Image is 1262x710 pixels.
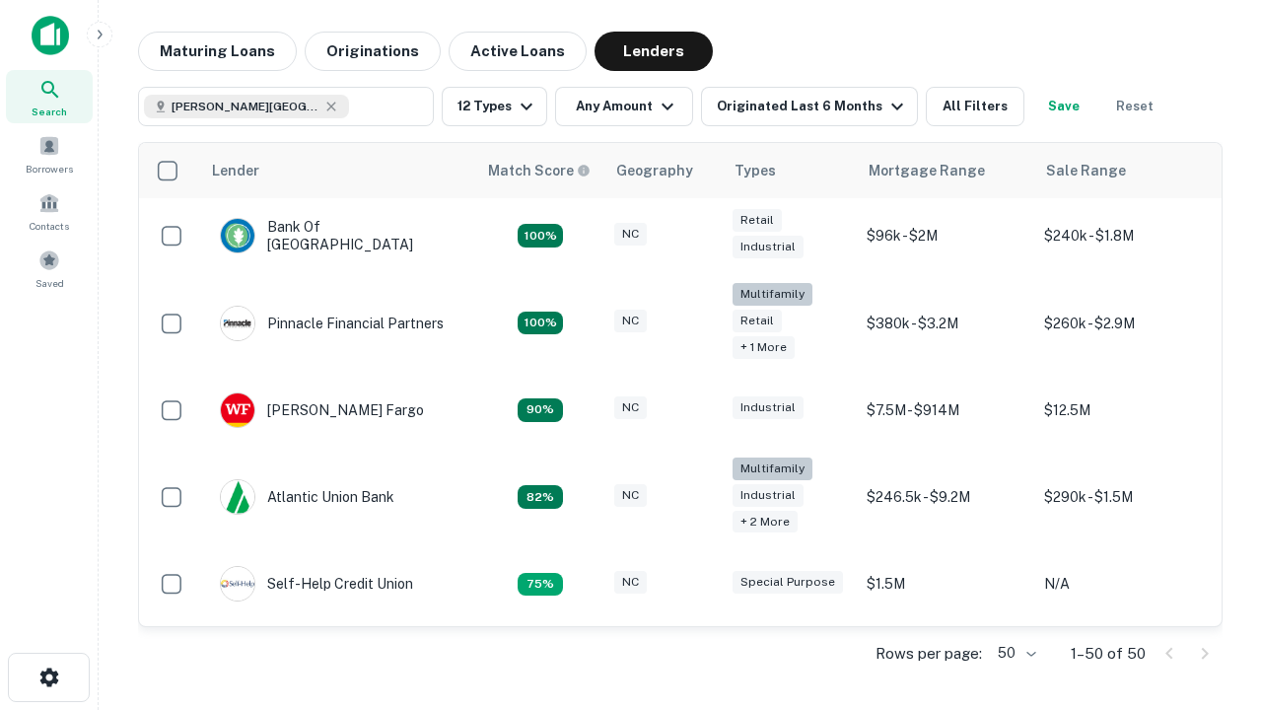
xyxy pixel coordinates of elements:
[1071,642,1146,666] p: 1–50 of 50
[857,373,1034,448] td: $7.5M - $914M
[733,396,804,419] div: Industrial
[305,32,441,71] button: Originations
[733,236,804,258] div: Industrial
[869,159,985,182] div: Mortgage Range
[614,571,647,594] div: NC
[733,511,798,533] div: + 2 more
[595,32,713,71] button: Lenders
[221,307,254,340] img: picture
[857,546,1034,621] td: $1.5M
[220,218,456,253] div: Bank Of [GEOGRAPHIC_DATA]
[876,642,982,666] p: Rows per page:
[220,479,394,515] div: Atlantic Union Bank
[26,161,73,177] span: Borrowers
[555,87,693,126] button: Any Amount
[701,87,918,126] button: Originated Last 6 Months
[488,160,591,181] div: Capitalize uses an advanced AI algorithm to match your search with the best lender. The match sco...
[518,573,563,597] div: Matching Properties: 10, hasApolloMatch: undefined
[220,566,413,602] div: Self-help Credit Union
[735,159,776,182] div: Types
[518,312,563,335] div: Matching Properties: 24, hasApolloMatch: undefined
[518,398,563,422] div: Matching Properties: 12, hasApolloMatch: undefined
[723,143,857,198] th: Types
[1034,448,1212,547] td: $290k - $1.5M
[221,567,254,601] img: picture
[32,104,67,119] span: Search
[1034,198,1212,273] td: $240k - $1.8M
[1046,159,1126,182] div: Sale Range
[518,485,563,509] div: Matching Properties: 11, hasApolloMatch: undefined
[221,480,254,514] img: picture
[614,310,647,332] div: NC
[138,32,297,71] button: Maturing Loans
[6,70,93,123] a: Search
[1032,87,1095,126] button: Save your search to get updates of matches that match your search criteria.
[733,458,812,480] div: Multifamily
[604,143,723,198] th: Geography
[733,484,804,507] div: Industrial
[30,218,69,234] span: Contacts
[476,143,604,198] th: Capitalize uses an advanced AI algorithm to match your search with the best lender. The match sco...
[857,198,1034,273] td: $96k - $2M
[1034,143,1212,198] th: Sale Range
[733,336,795,359] div: + 1 more
[172,98,319,115] span: [PERSON_NAME][GEOGRAPHIC_DATA], [GEOGRAPHIC_DATA]
[212,159,259,182] div: Lender
[733,283,812,306] div: Multifamily
[6,242,93,295] a: Saved
[614,484,647,507] div: NC
[488,160,587,181] h6: Match Score
[1163,489,1262,584] iframe: Chat Widget
[926,87,1024,126] button: All Filters
[449,32,587,71] button: Active Loans
[221,393,254,427] img: picture
[733,310,782,332] div: Retail
[6,184,93,238] a: Contacts
[1034,273,1212,373] td: $260k - $2.9M
[990,639,1039,668] div: 50
[35,275,64,291] span: Saved
[614,223,647,246] div: NC
[200,143,476,198] th: Lender
[221,219,254,252] img: picture
[32,16,69,55] img: capitalize-icon.png
[733,571,843,594] div: Special Purpose
[857,448,1034,547] td: $246.5k - $9.2M
[1034,546,1212,621] td: N/A
[733,209,782,232] div: Retail
[442,87,547,126] button: 12 Types
[857,273,1034,373] td: $380k - $3.2M
[857,143,1034,198] th: Mortgage Range
[717,95,909,118] div: Originated Last 6 Months
[614,396,647,419] div: NC
[1034,373,1212,448] td: $12.5M
[220,392,424,428] div: [PERSON_NAME] Fargo
[518,224,563,248] div: Matching Properties: 14, hasApolloMatch: undefined
[220,306,444,341] div: Pinnacle Financial Partners
[1103,87,1166,126] button: Reset
[616,159,693,182] div: Geography
[6,127,93,180] a: Borrowers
